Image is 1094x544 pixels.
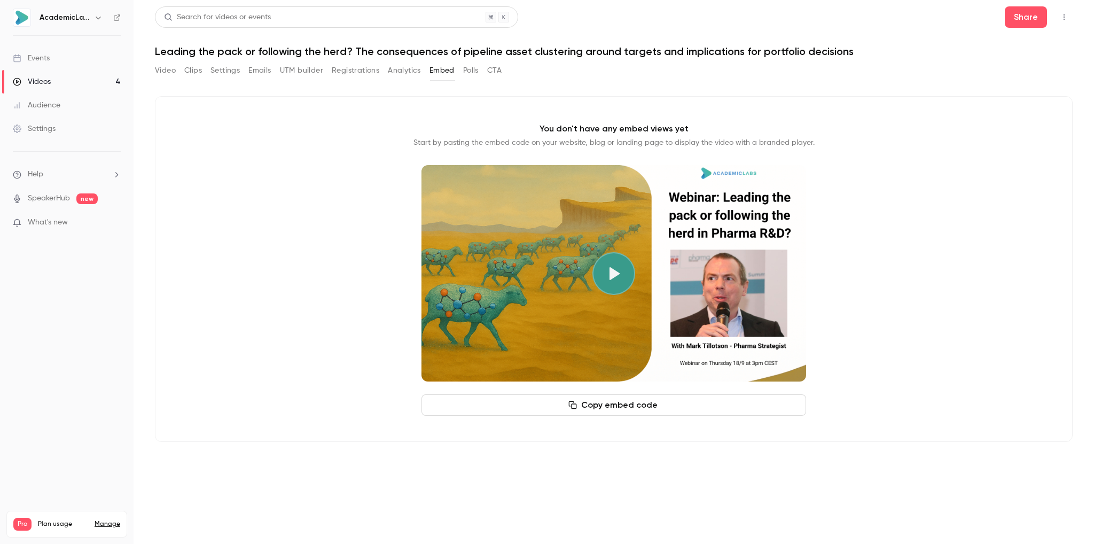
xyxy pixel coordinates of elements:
img: AcademicLabs [13,9,30,26]
button: Analytics [388,62,421,79]
div: Events [13,53,50,64]
button: Share [1005,6,1047,28]
span: new [76,193,98,204]
span: Help [28,169,43,180]
button: Embed [429,62,455,79]
div: Search for videos or events [164,12,271,23]
a: Manage [95,520,120,529]
button: Copy embed code [421,394,806,416]
button: Settings [210,62,240,79]
button: Emails [248,62,271,79]
iframe: Noticeable Trigger [108,218,121,228]
button: Top Bar Actions [1056,9,1073,26]
p: You don't have any embed views yet [540,122,689,135]
div: Videos [13,76,51,87]
span: What's new [28,217,68,228]
section: Cover [421,165,806,382]
p: Start by pasting the embed code on your website, blog or landing page to display the video with a... [413,137,815,148]
h1: Leading the pack or following the herd? The consequences of pipeline asset clustering around targ... [155,45,1073,58]
button: Clips [184,62,202,79]
span: Pro [13,518,32,531]
button: UTM builder [280,62,323,79]
button: Registrations [332,62,379,79]
button: Play video [592,252,635,295]
button: CTA [487,62,502,79]
button: Polls [463,62,479,79]
a: SpeakerHub [28,193,70,204]
li: help-dropdown-opener [13,169,121,180]
h6: AcademicLabs [40,12,90,23]
div: Audience [13,100,60,111]
button: Video [155,62,176,79]
span: Plan usage [38,520,88,529]
div: Settings [13,123,56,134]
